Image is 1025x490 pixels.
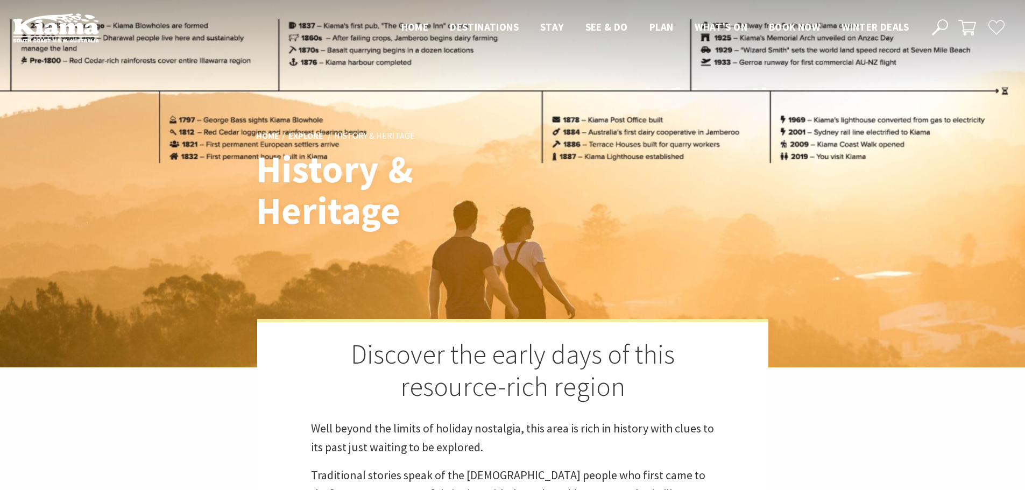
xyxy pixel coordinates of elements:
[540,20,564,33] span: Stay
[842,20,909,33] span: Winter Deals
[311,338,715,403] h2: Discover the early days of this resource-rich region
[13,13,99,42] img: Kiama Logo
[334,129,415,143] li: History & Heritage
[311,419,715,457] p: Well beyond the limits of holiday nostalgia, this area is rich in history with clues to its past ...
[256,130,279,142] a: Home
[391,19,920,37] nav: Main Menu
[649,20,674,33] span: Plan
[695,20,747,33] span: What’s On
[450,20,519,33] span: Destinations
[585,20,628,33] span: See & Do
[401,20,429,33] span: Home
[288,130,323,142] a: Explore
[769,20,820,33] span: Book now
[256,148,560,231] h1: History & Heritage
